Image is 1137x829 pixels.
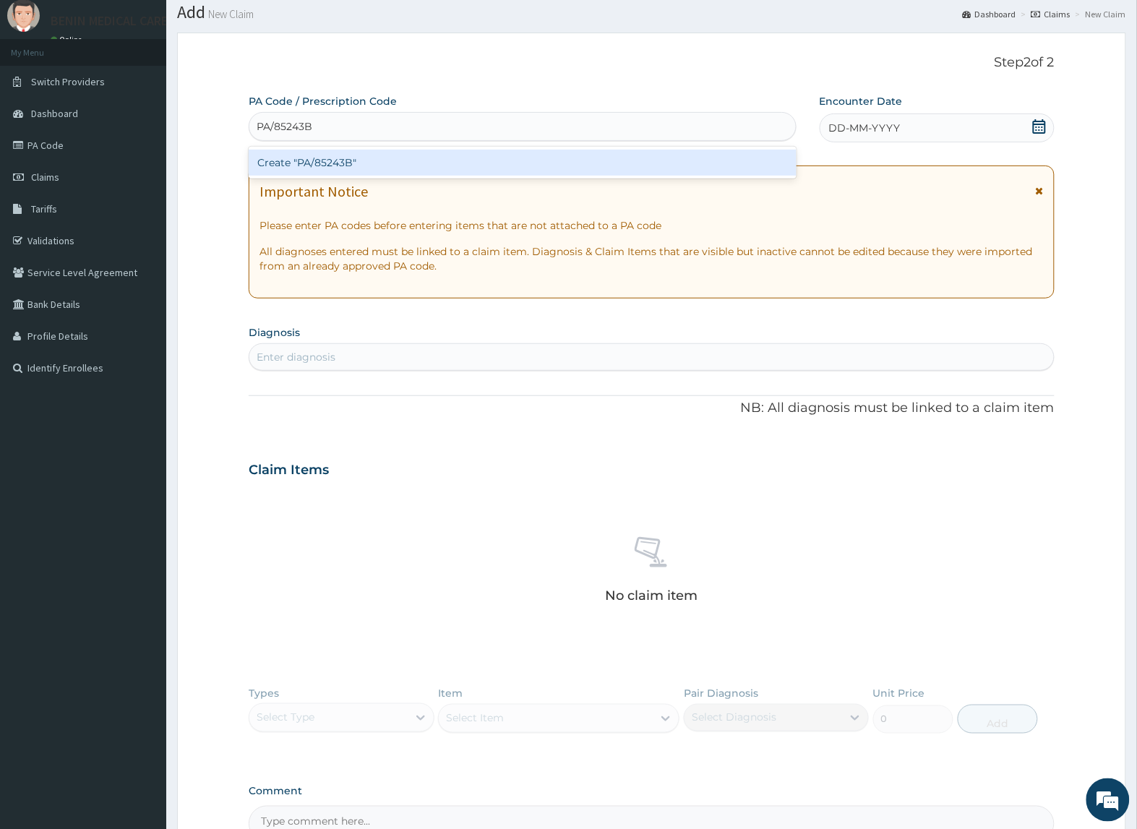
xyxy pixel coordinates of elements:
span: DD-MM-YYYY [829,121,901,135]
small: New Claim [205,9,254,20]
p: Please enter PA codes before entering items that are not attached to a PA code [259,218,1043,233]
div: Minimize live chat window [237,7,272,42]
a: Dashboard [963,8,1016,20]
h1: Important Notice [259,184,368,199]
span: Dashboard [31,107,78,120]
a: Online [51,35,85,45]
div: Create "PA/85243B" [249,150,797,176]
p: No claim item [606,588,698,603]
span: Claims [31,171,59,184]
p: All diagnoses entered must be linked to a claim item. Diagnosis & Claim Items that are visible bu... [259,244,1043,273]
div: Enter diagnosis [257,350,335,364]
label: PA Code / Prescription Code [249,94,397,108]
img: d_794563401_company_1708531726252_794563401 [27,72,59,108]
h3: Claim Items [249,463,329,478]
label: Diagnosis [249,325,300,340]
p: NB: All diagnosis must be linked to a claim item [249,399,1054,418]
label: Encounter Date [820,94,903,108]
li: New Claim [1072,8,1126,20]
h1: Add [177,3,1126,22]
a: Claims [1031,8,1071,20]
span: We're online! [84,182,199,328]
p: BENIN MEDICAL CARE LIMITED [51,14,215,27]
textarea: Type your message and hit 'Enter' [7,395,275,445]
p: Step 2 of 2 [249,55,1054,71]
label: Comment [249,786,1054,798]
div: Chat with us now [75,81,243,100]
span: Switch Providers [31,75,105,88]
span: Tariffs [31,202,57,215]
